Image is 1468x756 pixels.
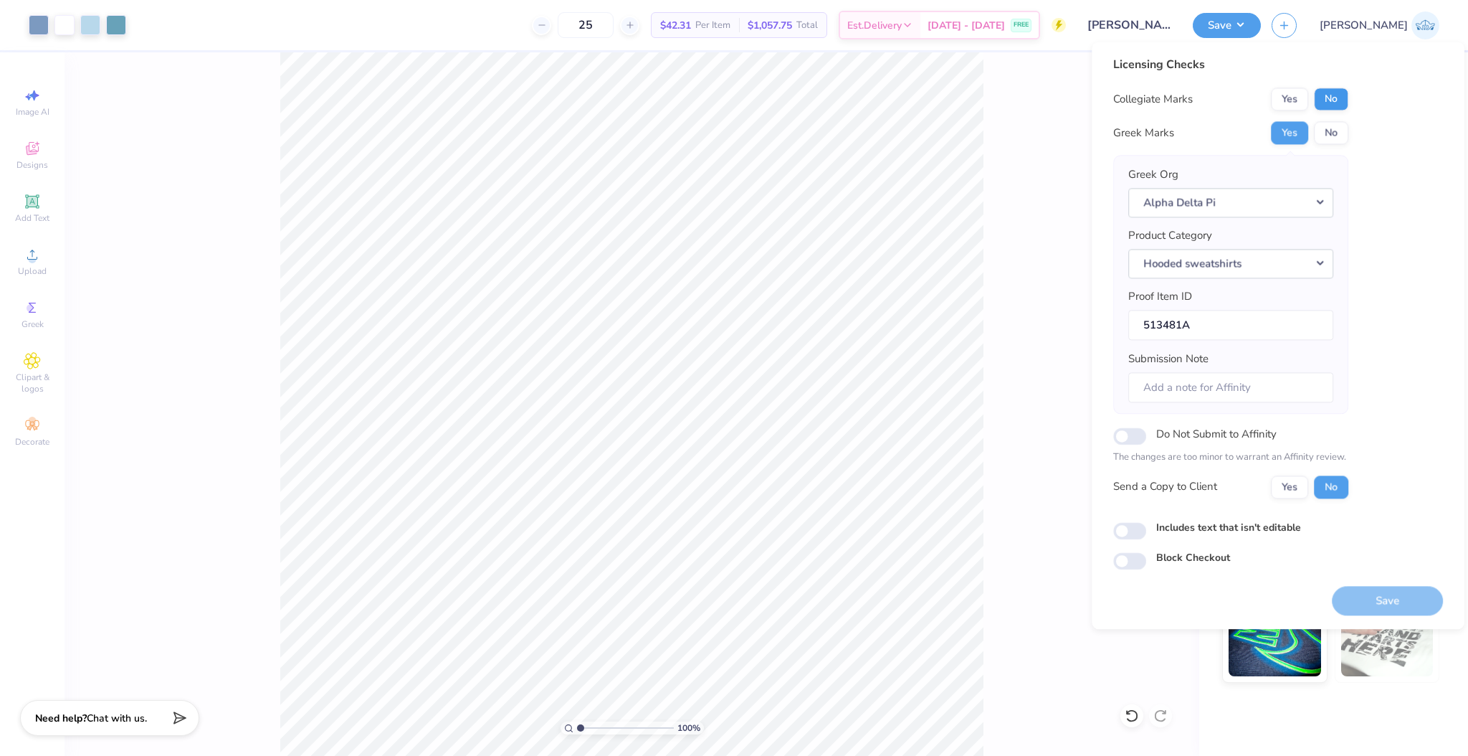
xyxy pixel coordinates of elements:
div: Greek Marks [1113,125,1174,141]
input: Untitled Design [1077,11,1182,39]
span: [PERSON_NAME] [1320,17,1408,34]
label: Submission Note [1128,351,1209,367]
span: Designs [16,159,48,171]
button: No [1314,121,1348,144]
img: Josephine Amber Orros [1411,11,1439,39]
label: Block Checkout [1156,550,1230,565]
label: Greek Org [1128,166,1178,183]
label: Do Not Submit to Affinity [1156,425,1277,443]
input: – – [558,12,614,38]
input: Add a note for Affinity [1128,372,1333,403]
label: Includes text that isn't editable [1156,520,1301,535]
button: Yes [1271,121,1308,144]
span: Clipart & logos [7,372,57,394]
div: Licensing Checks [1113,56,1348,73]
button: Yes [1271,476,1308,499]
button: No [1314,476,1348,499]
p: The changes are too minor to warrant an Affinity review. [1113,450,1348,465]
span: $1,057.75 [748,18,792,33]
span: 100 % [677,722,700,734]
span: Add Text [15,212,49,224]
button: Yes [1271,88,1308,110]
span: FREE [1014,20,1029,30]
div: Collegiate Marks [1113,91,1193,107]
span: Total [796,18,818,33]
span: [DATE] - [DATE] [928,18,1005,33]
img: Glow in the Dark Ink [1229,605,1321,676]
div: Send a Copy to Client [1113,479,1217,496]
button: Alpha Delta Pi [1128,188,1333,217]
span: $42.31 [660,18,691,33]
span: Greek [22,318,44,330]
span: Est. Delivery [847,18,902,33]
label: Product Category [1128,227,1212,244]
span: Upload [18,265,47,277]
span: Decorate [15,436,49,448]
strong: Need help? [35,712,87,725]
button: Hooded sweatshirts [1128,249,1333,278]
img: Water based Ink [1341,605,1434,676]
span: Image AI [16,106,49,118]
button: Save [1193,13,1261,38]
span: Per Item [695,18,730,33]
label: Proof Item ID [1128,288,1192,305]
span: Chat with us. [87,712,147,725]
a: [PERSON_NAME] [1320,11,1439,39]
button: No [1314,88,1348,110]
